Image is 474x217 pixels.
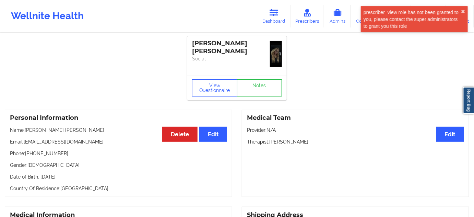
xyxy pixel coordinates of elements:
[247,127,464,134] p: Provider: N/A
[237,79,282,96] a: Notes
[291,5,324,27] a: Prescribers
[192,39,282,55] div: [PERSON_NAME] [PERSON_NAME]
[10,185,227,192] p: Country Of Residence: [GEOGRAPHIC_DATA]
[10,127,227,134] p: Name: [PERSON_NAME] [PERSON_NAME]
[192,55,282,62] p: Social
[364,9,461,30] div: prescriber_view role has not been granted to you, please contact the super administrators to gran...
[10,114,227,122] h3: Personal Information
[461,9,465,14] button: close
[436,127,464,141] button: Edit
[10,150,227,157] p: Phone: [PHONE_NUMBER]
[162,127,198,141] button: Delete
[10,162,227,169] p: Gender: [DEMOGRAPHIC_DATA]
[192,79,237,96] button: View Questionnaire
[270,41,282,67] img: 3e376f2f-3b0b-47b6-9cdc-1c1194ccf29f_c5b10a04-2671-4d44-8995-a24d2df45b5cSelfie.png
[10,173,227,180] p: Date of Birth: [DATE]
[351,5,379,27] a: Coaches
[324,5,351,27] a: Admins
[10,138,227,145] p: Email: [EMAIL_ADDRESS][DOMAIN_NAME]
[247,138,464,145] p: Therapist: [PERSON_NAME]
[247,114,464,122] h3: Medical Team
[463,87,474,114] a: Report Bug
[199,127,227,141] button: Edit
[258,5,291,27] a: Dashboard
